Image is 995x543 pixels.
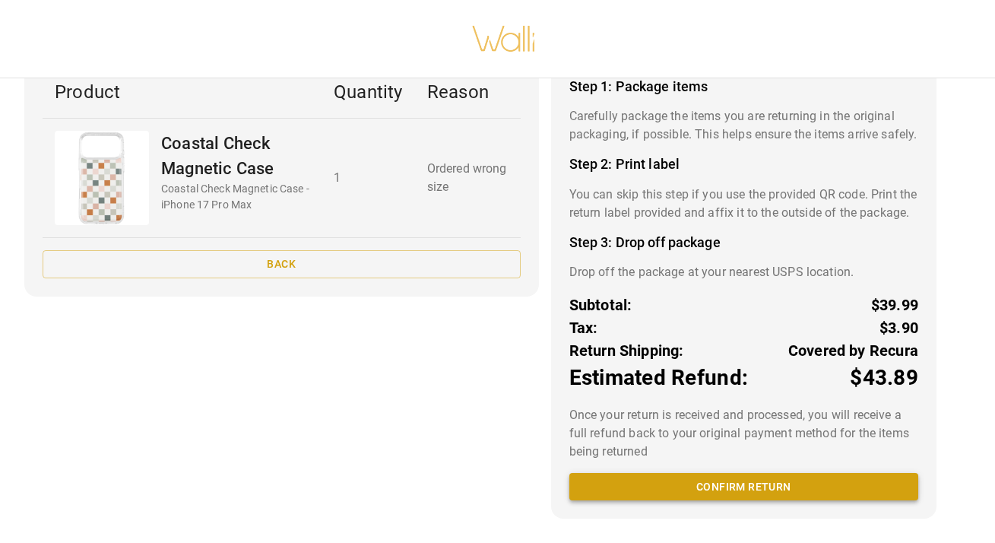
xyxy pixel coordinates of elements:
[569,473,918,501] button: Confirm return
[55,78,309,106] p: Product
[569,78,918,95] h4: Step 1: Package items
[569,339,684,362] p: Return Shipping:
[850,362,918,394] p: $43.89
[569,186,918,222] p: You can skip this step if you use the provided QR code. Print the return label provided and affix...
[871,294,918,316] p: $39.99
[788,339,918,362] p: Covered by Recura
[569,406,918,461] p: Once your return is received and processed, you will receive a full refund back to your original ...
[569,316,598,339] p: Tax:
[569,263,918,281] p: Drop off the package at your nearest USPS location.
[161,131,309,181] p: Coastal Check Magnetic Case
[569,234,918,251] h4: Step 3: Drop off package
[471,6,537,71] img: walli-inc.myshopify.com
[879,316,918,339] p: $3.90
[569,362,748,394] p: Estimated Refund:
[427,160,509,196] p: Ordered wrong size
[569,294,632,316] p: Subtotal:
[161,181,309,213] p: Coastal Check Magnetic Case - iPhone 17 Pro Max
[334,169,403,187] p: 1
[569,156,918,173] h4: Step 2: Print label
[43,250,521,278] button: Back
[427,78,509,106] p: Reason
[334,78,403,106] p: Quantity
[569,107,918,144] p: Carefully package the items you are returning in the original packaging, if possible. This helps ...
